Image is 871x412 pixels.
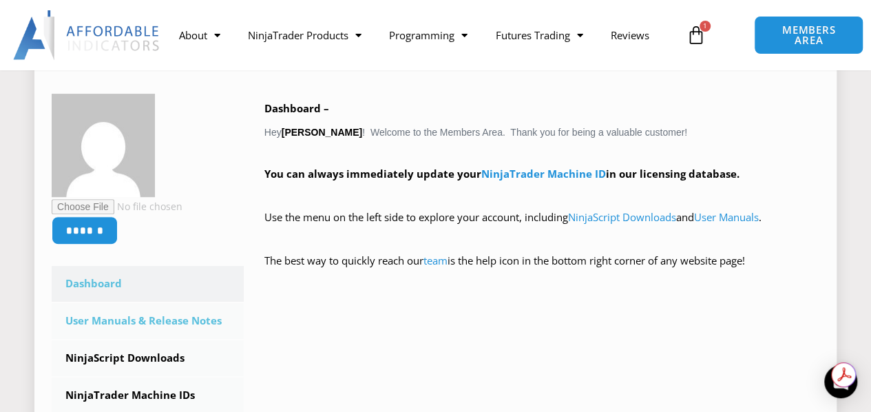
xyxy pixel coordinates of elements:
[13,10,161,60] img: LogoAI | Affordable Indicators – NinjaTrader
[52,340,244,376] a: NinjaScript Downloads
[165,19,679,51] nav: Menu
[234,19,375,51] a: NinjaTrader Products
[824,365,857,398] div: Open Intercom Messenger
[282,127,362,138] strong: [PERSON_NAME]
[375,19,481,51] a: Programming
[568,210,676,224] a: NinjaScript Downloads
[423,254,448,267] a: team
[481,167,606,181] a: NinjaTrader Machine ID
[694,210,759,224] a: User Manuals
[52,303,244,339] a: User Manuals & Release Notes
[754,16,863,54] a: MEMBERS AREA
[264,99,819,290] div: Hey ! Welcome to the Members Area. Thank you for being a valuable customer!
[481,19,596,51] a: Futures Trading
[165,19,234,51] a: About
[52,94,155,197] img: 40aafcb178701513bd6c586e09ef46b579a34ebee2ec3fab217b29a16aea82b1
[596,19,662,51] a: Reviews
[264,167,739,181] strong: You can always immediately update your in our licensing database.
[264,251,819,290] p: The best way to quickly reach our is the help icon in the bottom right corner of any website page!
[700,21,711,32] span: 1
[264,208,819,247] p: Use the menu on the left side to explore your account, including and .
[264,101,329,115] b: Dashboard –
[52,266,244,302] a: Dashboard
[666,15,726,55] a: 1
[768,25,849,45] span: MEMBERS AREA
